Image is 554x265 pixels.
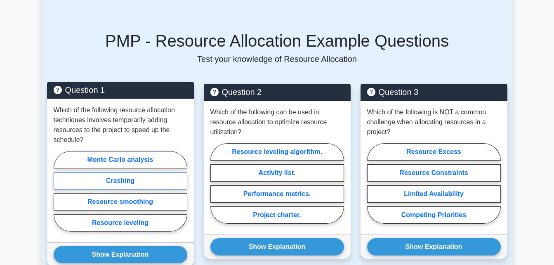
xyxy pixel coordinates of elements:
[367,238,501,256] button: Show Explanation
[54,85,187,95] h5: Question 1
[210,238,344,256] button: Show Explanation
[367,87,501,97] h5: Question 3
[367,143,501,161] label: Resource Excess
[54,172,187,189] label: Crashing
[210,164,344,182] label: Activity list.
[54,151,187,168] label: Monte Carlo analysis
[367,206,501,224] label: Competing Priorities
[210,143,344,161] label: Resource leveling algorithm.
[210,107,344,137] p: Which of the following can be used in resource allocation to optimize resource utilization?
[47,54,507,64] p: Test your knowledge of Resource Allocation
[54,193,187,211] label: Resource smoothing
[54,214,187,232] label: Resource leveling
[54,246,187,263] button: Show Explanation
[367,185,501,203] label: Limited Availability
[367,164,501,182] label: Resource Constraints
[210,87,344,97] h5: Question 2
[54,105,187,145] p: Which of the following resource allocation techniques involves temporarily adding resources to th...
[47,31,507,51] h5: PMP - Resource Allocation Example Questions
[210,206,344,224] label: Project charter.
[367,107,501,137] p: Which of the following is NOT a common challenge when allocating resources in a project?
[210,185,344,203] label: Performance metrics.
